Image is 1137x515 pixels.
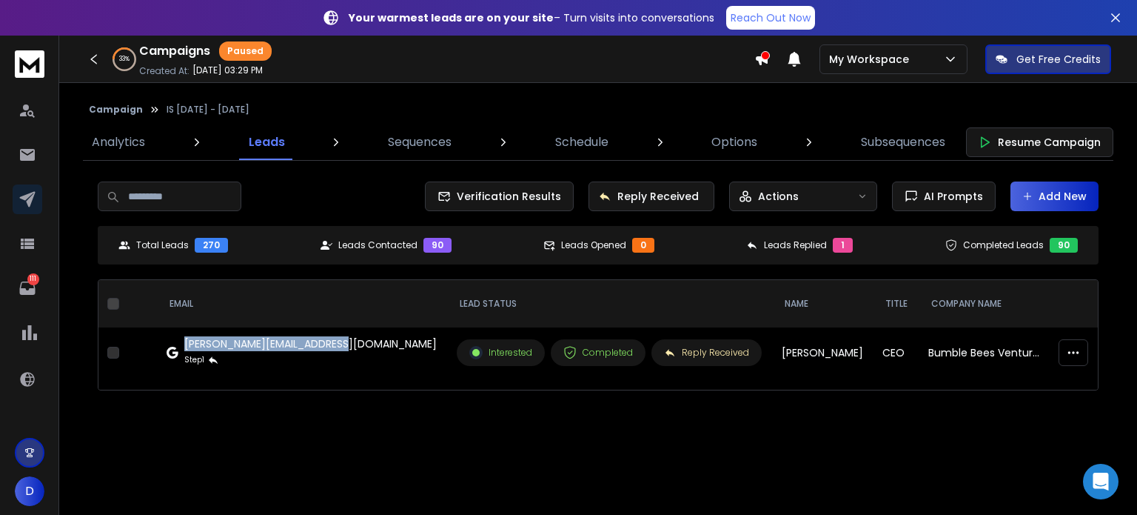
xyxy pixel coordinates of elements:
div: [PERSON_NAME][EMAIL_ADDRESS][DOMAIN_NAME] [184,336,437,351]
p: Leads Replied [764,239,827,251]
a: 111 [13,273,42,303]
p: Completed Leads [963,239,1044,251]
th: title [873,280,919,328]
button: Campaign [89,104,143,116]
button: Add New [1010,182,1099,211]
img: logo [15,50,44,78]
a: Reach Out Now [726,6,815,30]
a: Sequences [379,124,460,160]
div: Completed [563,346,633,359]
a: Leads [240,124,294,160]
div: Reply Received [664,347,749,359]
p: Actions [758,189,799,204]
th: NAME [773,280,873,328]
div: 0 [632,238,654,253]
div: Paused [219,41,272,61]
button: D [15,476,44,506]
p: Subsequences [861,133,945,151]
div: 1 [833,238,853,253]
p: Reply Received [617,189,699,204]
th: Company Name [919,280,1050,328]
p: Options [711,133,757,151]
p: Analytics [92,133,145,151]
div: Open Intercom Messenger [1083,464,1118,499]
p: Step 1 [184,353,204,368]
button: Get Free Credits [985,44,1111,74]
p: My Workspace [829,52,915,67]
button: Verification Results [425,182,574,211]
p: Leads [249,133,285,151]
h1: Campaigns [139,42,210,60]
th: EMAIL [158,280,448,328]
p: Get Free Credits [1016,52,1101,67]
a: Analytics [83,124,154,160]
div: 90 [423,238,452,253]
th: LEAD STATUS [448,280,773,328]
p: IS [DATE] - [DATE] [167,104,249,116]
a: Options [702,124,766,160]
span: AI Prompts [918,189,983,204]
p: Created At: [139,65,189,77]
p: Schedule [555,133,608,151]
p: Leads Contacted [338,239,417,251]
div: Interested [469,346,532,359]
button: AI Prompts [892,182,996,211]
p: Reach Out Now [731,10,811,25]
td: [PERSON_NAME] [773,328,873,378]
p: Leads Opened [561,239,626,251]
button: Resume Campaign [966,127,1113,157]
div: 270 [195,238,228,253]
p: 33 % [119,55,130,64]
a: Subsequences [852,124,954,160]
p: Total Leads [136,239,189,251]
div: 90 [1050,238,1078,253]
td: Bumble Bees Venture Capital [919,328,1050,378]
strong: Your warmest leads are on your site [349,10,554,25]
a: Schedule [546,124,617,160]
td: CEO [873,328,919,378]
p: 111 [27,273,39,285]
p: Sequences [388,133,452,151]
p: [DATE] 03:29 PM [192,64,263,76]
p: – Turn visits into conversations [349,10,714,25]
span: Verification Results [451,189,561,204]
